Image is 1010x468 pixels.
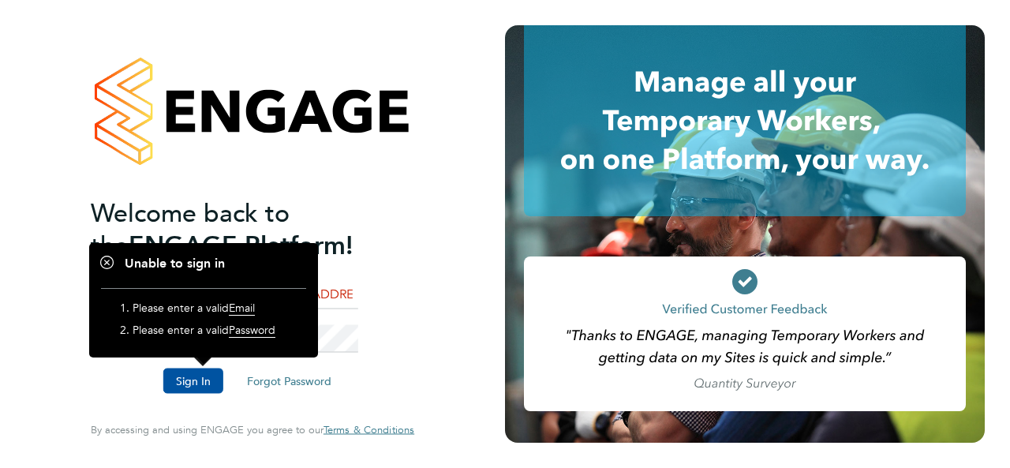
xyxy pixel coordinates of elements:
[324,424,414,436] a: Terms & Conditions
[91,197,290,260] span: Welcome back to the
[91,423,414,436] span: By accessing and using ENGAGE you agree to our
[324,423,414,436] span: Terms & Conditions
[133,301,290,323] li: Please enter a valid
[229,301,255,316] span: Email
[234,369,344,394] button: Forgot Password
[133,323,290,345] li: Please enter a valid
[101,256,306,272] h1: Unable to sign in
[163,369,223,394] button: Sign In
[229,323,275,338] span: Password
[91,197,398,261] h2: ENGAGE Platform!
